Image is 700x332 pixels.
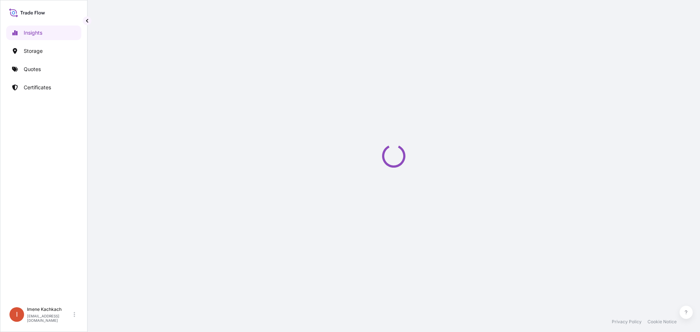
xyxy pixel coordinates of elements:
a: Cookie Notice [647,319,677,325]
a: Quotes [6,62,81,77]
p: Storage [24,47,43,55]
a: Storage [6,44,81,58]
a: Insights [6,26,81,40]
p: Quotes [24,66,41,73]
span: I [16,311,18,318]
a: Certificates [6,80,81,95]
a: Privacy Policy [612,319,642,325]
p: Certificates [24,84,51,91]
p: Insights [24,29,42,36]
p: [EMAIL_ADDRESS][DOMAIN_NAME] [27,314,72,323]
p: Imene Kachkach [27,306,72,312]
